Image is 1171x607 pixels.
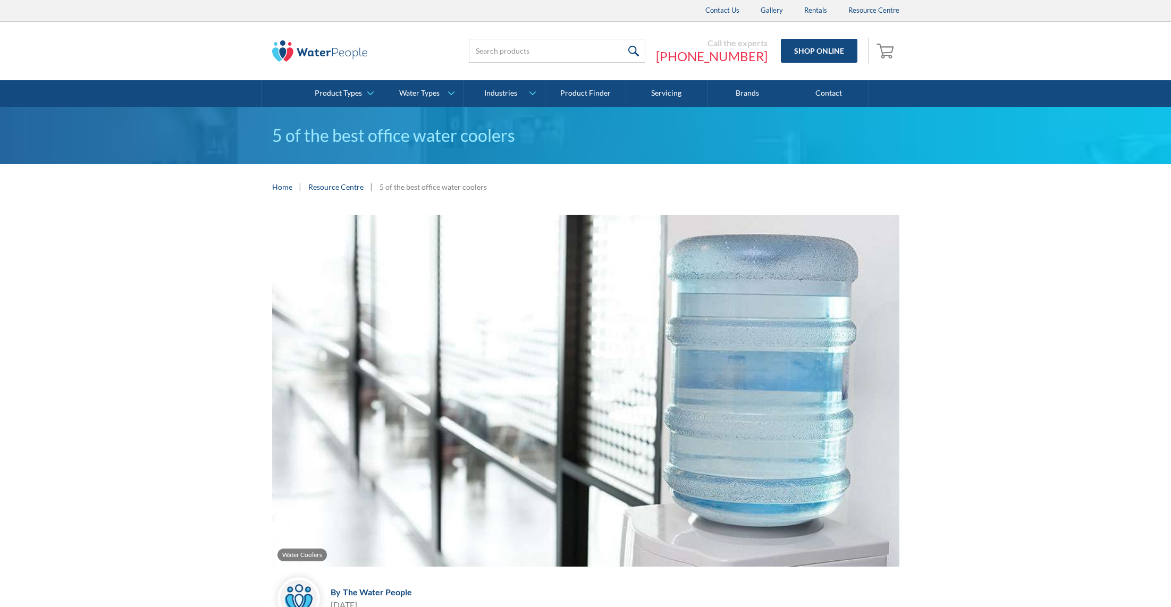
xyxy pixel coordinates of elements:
div: Water Coolers [282,551,322,559]
a: [PHONE_NUMBER] [656,48,768,64]
div: | [369,180,374,193]
div: Call the experts [656,38,768,48]
div: | [298,180,303,193]
a: Product Finder [545,80,626,107]
a: Brands [707,80,788,107]
a: Industries [464,80,544,107]
a: Resource Centre [308,181,364,192]
a: Servicing [626,80,707,107]
img: The Water People [272,40,368,62]
div: The Water People [343,587,412,597]
a: Open cart [874,38,899,64]
div: Water Types [399,89,440,98]
h1: 5 of the best office water coolers [272,123,899,148]
img: water cooler hero image [272,215,899,567]
div: By [331,587,341,597]
div: 5 of the best office water coolers [380,181,487,192]
a: Home [272,181,292,192]
input: Search products [469,39,645,63]
div: Product Types [315,89,362,98]
div: Industries [484,89,517,98]
a: Water Types [383,80,464,107]
a: Contact [788,80,869,107]
a: Shop Online [781,39,857,63]
a: Product Types [302,80,383,107]
img: shopping cart [877,42,897,59]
